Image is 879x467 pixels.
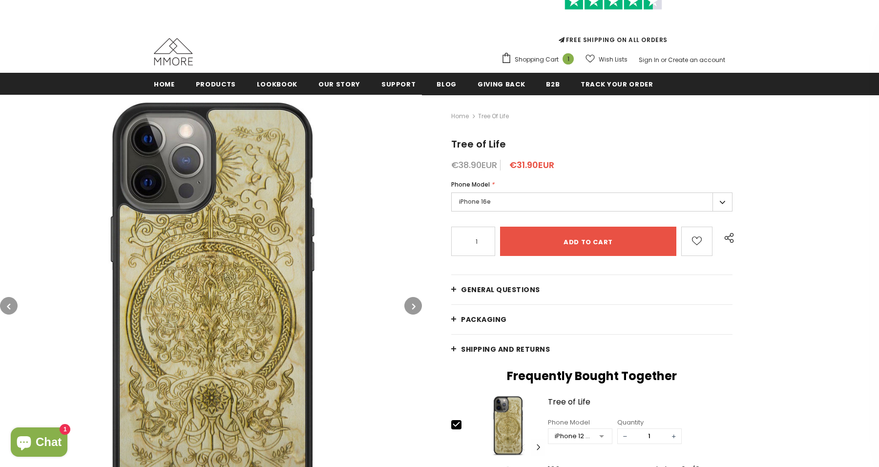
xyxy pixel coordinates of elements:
[451,305,732,334] a: PACKAGING
[451,192,732,212] label: iPhone 16e
[451,180,490,189] span: Phone Model
[617,418,682,427] div: Quantity
[154,80,175,89] span: Home
[437,73,457,95] a: Blog
[154,73,175,95] a: Home
[586,51,628,68] a: Wish Lists
[581,80,653,89] span: Track your order
[451,275,732,304] a: General Questions
[196,80,236,89] span: Products
[599,55,628,64] span: Wish Lists
[639,56,659,64] a: Sign In
[471,395,545,456] img: Tree of Life image 0
[437,80,457,89] span: Blog
[257,80,297,89] span: Lookbook
[478,73,525,95] a: Giving back
[581,73,653,95] a: Track your order
[451,335,732,364] a: Shipping and returns
[668,56,725,64] a: Create an account
[461,285,540,295] span: General Questions
[563,53,574,64] span: 1
[555,431,592,441] div: iPhone 12 Pro Max
[451,137,506,151] span: Tree of Life
[500,227,676,256] input: Add to cart
[501,10,725,35] iframe: Customer reviews powered by Trustpilot
[509,159,554,171] span: €31.90EUR
[667,429,681,444] span: +
[661,56,667,64] span: or
[546,80,560,89] span: B2B
[478,80,525,89] span: Giving back
[478,110,509,122] span: Tree of Life
[501,52,579,67] a: Shopping Cart 1
[461,315,507,324] span: PACKAGING
[318,73,360,95] a: Our Story
[451,159,497,171] span: €38.90EUR
[546,73,560,95] a: B2B
[257,73,297,95] a: Lookbook
[451,369,732,383] h2: Frequently Bought Together
[618,429,632,444] span: −
[381,80,416,89] span: support
[461,344,550,354] span: Shipping and returns
[8,427,70,459] inbox-online-store-chat: Shopify online store chat
[318,80,360,89] span: Our Story
[154,38,193,65] img: MMORE Cases
[451,110,469,122] a: Home
[381,73,416,95] a: support
[548,398,732,415] a: Tree of Life
[196,73,236,95] a: Products
[515,55,559,64] span: Shopping Cart
[548,418,612,427] div: Phone Model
